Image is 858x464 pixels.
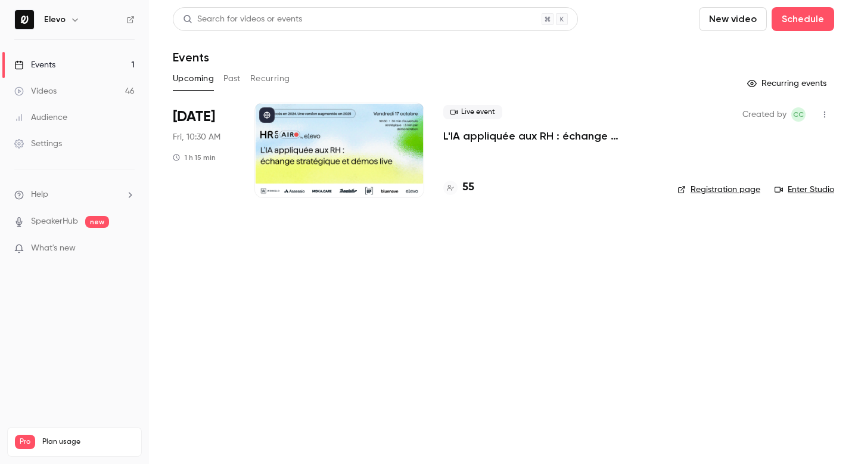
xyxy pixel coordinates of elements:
[31,215,78,228] a: SpeakerHub
[677,184,760,196] a: Registration page
[14,85,57,97] div: Videos
[14,138,62,150] div: Settings
[742,74,834,93] button: Recurring events
[173,153,216,162] div: 1 h 15 min
[443,180,474,196] a: 55
[120,243,135,254] iframe: Noticeable Trigger
[14,188,135,201] li: help-dropdown-opener
[223,69,241,88] button: Past
[173,69,214,88] button: Upcoming
[42,437,134,447] span: Plan usage
[772,7,834,31] button: Schedule
[173,107,215,126] span: [DATE]
[462,180,474,196] h4: 55
[742,107,786,122] span: Created by
[775,184,834,196] a: Enter Studio
[173,50,209,64] h1: Events
[443,129,658,143] a: L'IA appliquée aux RH : échange stratégique et démos live.
[173,103,235,198] div: Oct 17 Fri, 10:30 AM (Europe/Paris)
[791,107,806,122] span: Clara Courtillier
[443,105,502,119] span: Live event
[173,131,220,143] span: Fri, 10:30 AM
[250,69,290,88] button: Recurring
[44,14,66,26] h6: Elevo
[31,188,48,201] span: Help
[183,13,302,26] div: Search for videos or events
[15,435,35,449] span: Pro
[699,7,767,31] button: New video
[31,242,76,255] span: What's new
[14,112,67,123] div: Audience
[85,216,109,228] span: new
[14,59,55,71] div: Events
[793,107,804,122] span: CC
[15,10,34,29] img: Elevo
